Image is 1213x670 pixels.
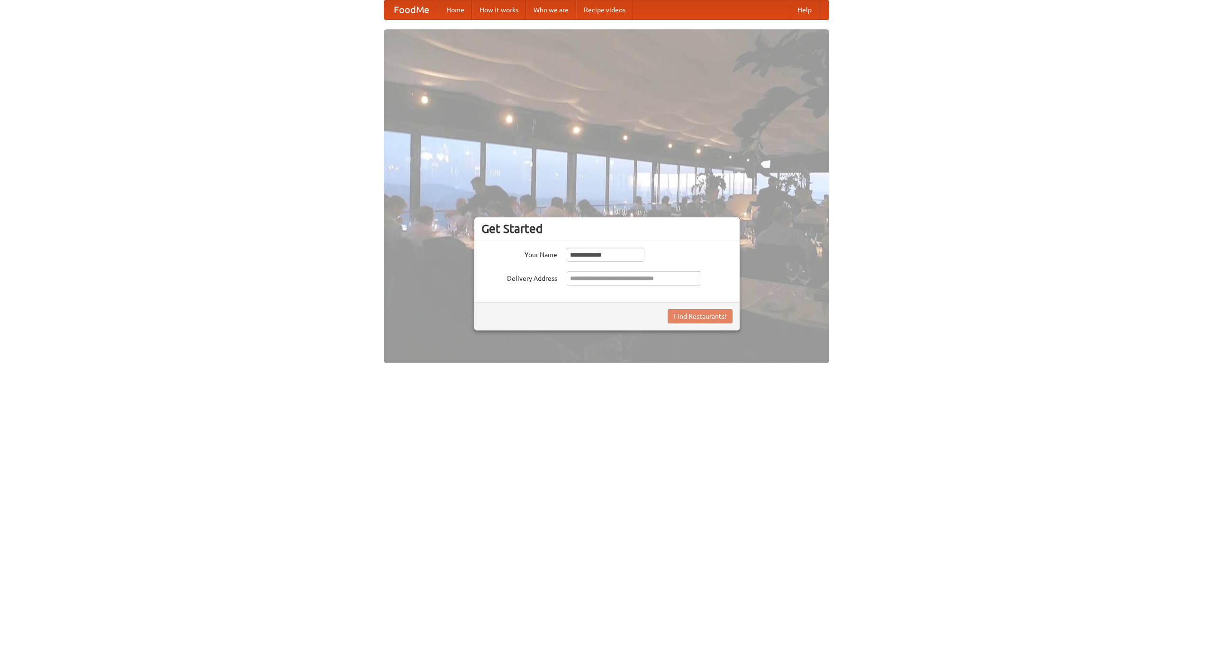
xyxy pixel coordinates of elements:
a: FoodMe [384,0,439,19]
a: Who we are [526,0,576,19]
a: Home [439,0,472,19]
a: Recipe videos [576,0,633,19]
label: Delivery Address [481,271,557,283]
label: Your Name [481,248,557,259]
a: How it works [472,0,526,19]
h3: Get Started [481,222,733,236]
a: Help [790,0,819,19]
button: Find Restaurants! [668,309,733,323]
